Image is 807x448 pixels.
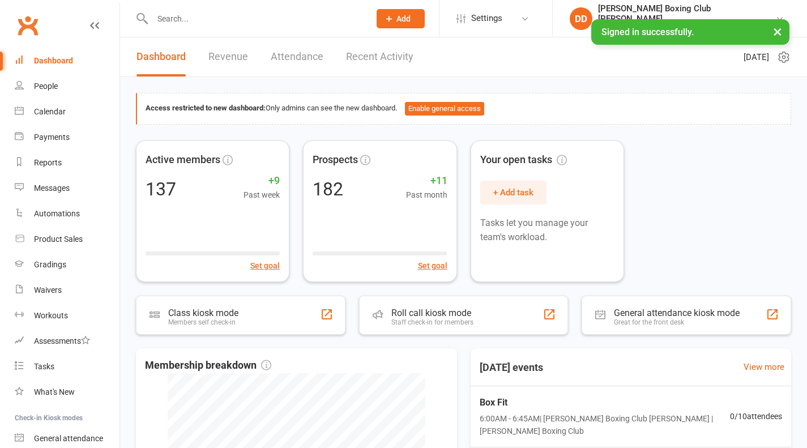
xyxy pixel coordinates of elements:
a: Messages [15,176,119,201]
div: Gradings [34,260,66,269]
a: Gradings [15,252,119,278]
a: Recent Activity [346,37,413,76]
div: Only admins can see the new dashboard. [146,102,782,116]
div: Members self check-in [168,318,238,326]
div: Dashboard [34,56,73,65]
a: Waivers [15,278,119,303]
div: Calendar [34,107,66,116]
button: Add [377,9,425,28]
span: Your open tasks [480,152,567,168]
a: People [15,74,119,99]
div: DD [570,7,592,30]
span: Box Fit [480,395,731,410]
span: 0 / 10 attendees [730,410,782,423]
a: Tasks [15,354,119,379]
a: Workouts [15,303,119,328]
button: Set goal [418,259,447,272]
a: Dashboard [15,48,119,74]
div: 137 [146,180,176,198]
div: General attendance [34,434,103,443]
span: Past week [244,189,280,201]
div: Automations [34,209,80,218]
div: General attendance kiosk mode [614,308,740,318]
h3: [DATE] events [471,357,552,378]
span: Prospects [313,152,358,168]
div: Workouts [34,311,68,320]
div: Staff check-in for members [391,318,473,326]
strong: Access restricted to new dashboard: [146,104,266,112]
div: 182 [313,180,343,198]
div: Great for the front desk [614,318,740,326]
span: Signed in successfully. [601,27,694,37]
p: Tasks let you manage your team's workload. [480,216,614,245]
input: Search... [149,11,362,27]
span: +11 [406,173,447,189]
a: Dashboard [136,37,186,76]
a: Revenue [208,37,248,76]
span: Membership breakdown [145,357,271,374]
span: 6:00AM - 6:45AM | [PERSON_NAME] Boxing Club [PERSON_NAME] | [PERSON_NAME] Boxing Club [480,412,731,438]
div: Roll call kiosk mode [391,308,473,318]
span: Settings [471,6,502,31]
button: + Add task [480,181,546,204]
div: Assessments [34,336,90,345]
span: +9 [244,173,280,189]
a: Clubworx [14,11,42,40]
a: Payments [15,125,119,150]
a: Attendance [271,37,323,76]
div: Messages [34,184,70,193]
span: Add [396,14,411,23]
button: × [767,19,788,44]
a: View more [744,360,784,374]
button: Enable general access [405,102,484,116]
div: [PERSON_NAME] Boxing Club [PERSON_NAME] [598,3,775,24]
a: What's New [15,379,119,405]
div: People [34,82,58,91]
button: Set goal [250,259,280,272]
div: Payments [34,133,70,142]
div: Reports [34,158,62,167]
span: Past month [406,189,447,201]
div: Tasks [34,362,54,371]
a: Reports [15,150,119,176]
div: Waivers [34,285,62,295]
a: Calendar [15,99,119,125]
div: What's New [34,387,75,396]
span: [DATE] [744,50,769,64]
a: Assessments [15,328,119,354]
a: Product Sales [15,227,119,252]
a: Automations [15,201,119,227]
div: Product Sales [34,234,83,244]
div: Class kiosk mode [168,308,238,318]
span: Active members [146,152,220,168]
